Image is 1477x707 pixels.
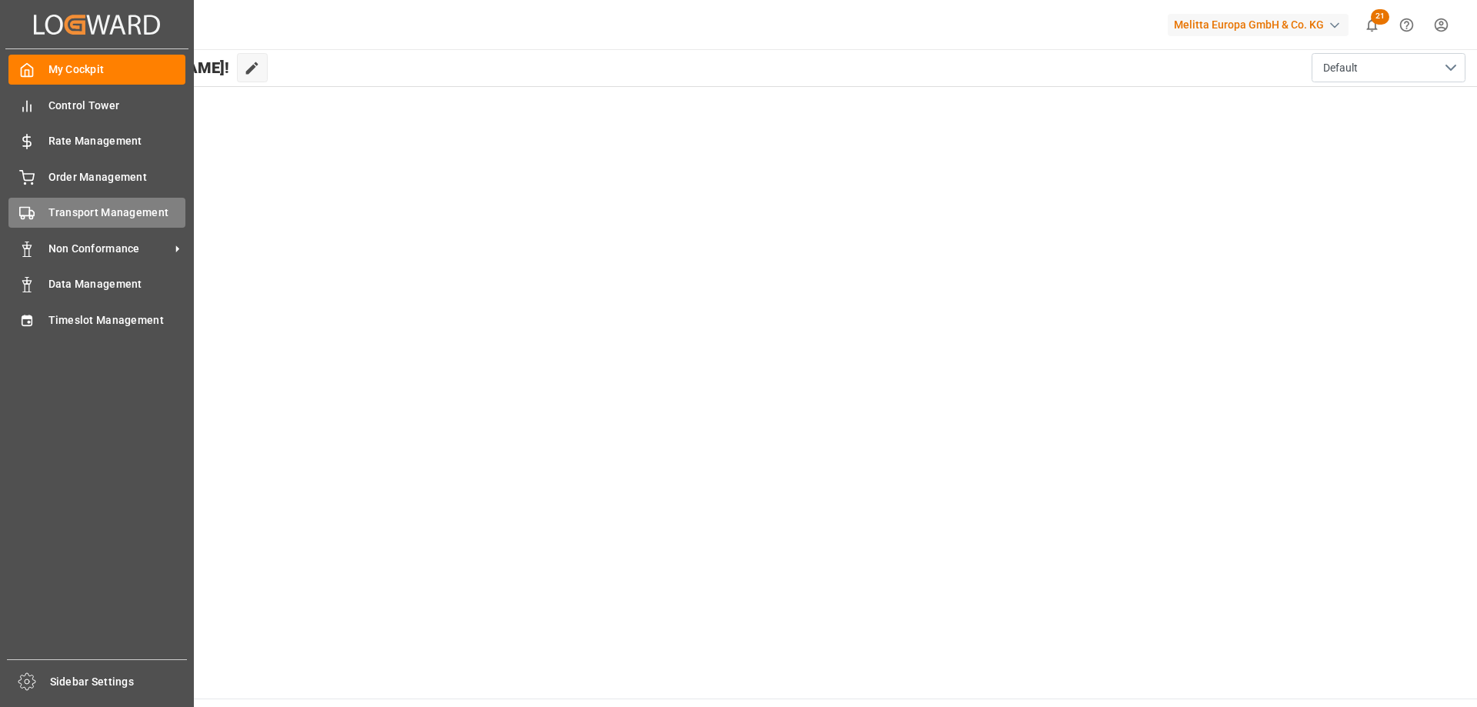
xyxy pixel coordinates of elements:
span: My Cockpit [48,62,186,78]
a: Rate Management [8,126,185,156]
button: open menu [1312,53,1465,82]
a: My Cockpit [8,55,185,85]
a: Order Management [8,162,185,192]
a: Data Management [8,269,185,299]
span: Timeslot Management [48,312,186,328]
a: Transport Management [8,198,185,228]
span: Hello [PERSON_NAME]! [64,53,229,82]
span: Sidebar Settings [50,674,188,690]
span: Default [1323,60,1358,76]
a: Control Tower [8,90,185,120]
a: Timeslot Management [8,305,185,335]
span: Non Conformance [48,241,170,257]
span: Control Tower [48,98,186,114]
span: Data Management [48,276,186,292]
span: Transport Management [48,205,186,221]
span: Rate Management [48,133,186,149]
span: Order Management [48,169,186,185]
